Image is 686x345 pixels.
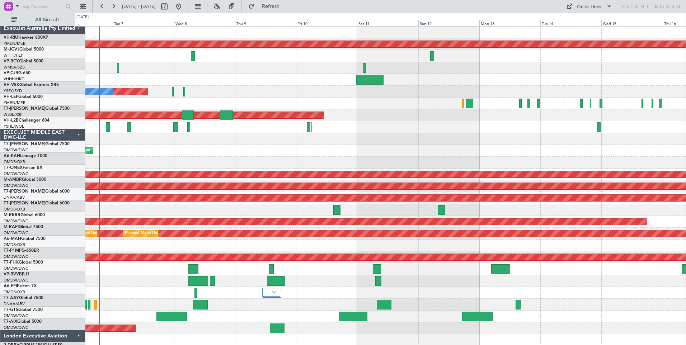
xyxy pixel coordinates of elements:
button: Quick Links [563,1,616,12]
div: Wed 8 [174,20,235,26]
a: T7-AAYGlobal 7500 [4,296,43,300]
span: M-AMBR [4,178,22,182]
button: Refresh [245,1,288,12]
a: A6-KAHLineage 1000 [4,154,47,158]
span: Refresh [256,4,286,9]
a: OMDW/DWC [4,278,28,283]
span: VH-VSK [4,83,19,87]
a: WIHH/HLP [4,53,23,58]
span: T7-[PERSON_NAME] [4,142,45,146]
a: OMDW/DWC [4,325,28,330]
a: A6-EFIFalcon 7X [4,284,37,288]
span: T7-P1MP [4,249,22,253]
span: VH-LEP [4,95,18,99]
a: M-RRRRGlobal 6000 [4,213,45,217]
span: VP-BVV [4,272,19,277]
span: T7-[PERSON_NAME] [4,189,45,194]
span: M-RRRR [4,213,20,217]
span: M-RAFI [4,225,19,229]
a: VH-LEPGlobal 6000 [4,95,43,99]
a: VH-L2BChallenger 604 [4,118,50,123]
a: OMDW/DWC [4,313,28,318]
span: VH-RIU [4,36,18,40]
a: VP-CJRG-650 [4,71,30,75]
a: T7-[PERSON_NAME]Global 6000 [4,201,70,205]
a: YMEN/MEB [4,100,25,105]
div: Fri 10 [296,20,357,26]
a: T7-AIXGlobal 5000 [4,320,42,324]
a: T7-GTSGlobal 7500 [4,308,43,312]
span: A6-EFI [4,284,17,288]
a: T7-[PERSON_NAME]Global 7500 [4,107,70,111]
a: OMDB/DXB [4,289,25,295]
a: VH-VSKGlobal Express XRS [4,83,59,87]
span: T7-AAY [4,296,19,300]
a: DNAA/ABV [4,195,25,200]
a: YMEN/MEB [4,41,25,46]
span: A6-KAH [4,154,20,158]
span: T7-ONEX [4,166,23,170]
div: Thu 9 [235,20,296,26]
a: WSSL/XSP [4,112,23,117]
a: OMDW/DWC [4,230,28,236]
div: Sat 11 [357,20,418,26]
a: T7-FHXGlobal 5000 [4,260,43,265]
div: Mon 13 [479,20,540,26]
a: T7-ONEXFalcon 8X [4,166,42,170]
a: VH-RIUHawker 800XP [4,36,48,40]
div: Quick Links [577,4,601,11]
div: [DATE] [76,14,89,20]
a: T7-[PERSON_NAME]Global 6000 [4,189,70,194]
span: T7-AIX [4,320,17,324]
a: OMDW/DWC [4,171,28,176]
a: OMDB/DXB [4,159,25,165]
a: OMDW/DWC [4,254,28,259]
span: T7-GTS [4,308,18,312]
div: Tue 14 [540,20,601,26]
a: YSSY/SYD [4,88,22,94]
span: [DATE] - [DATE] [122,3,156,10]
a: OMDB/DXB [4,242,25,247]
div: Wed 15 [601,20,662,26]
a: OMDW/DWC [4,218,28,224]
span: T7-[PERSON_NAME] [4,107,45,111]
span: T7-FHX [4,260,19,265]
a: M-AMBRGlobal 5000 [4,178,46,182]
a: WMSA/SZB [4,65,25,70]
a: M-JGVJGlobal 5000 [4,47,44,52]
img: arrow-gray.svg [272,291,276,294]
a: VP-BVVBBJ1 [4,272,29,277]
span: M-JGVJ [4,47,19,52]
input: Trip Number [22,1,63,12]
a: VHHH/HKG [4,76,25,82]
a: OMDW/DWC [4,147,28,153]
a: YSHL/WOL [4,124,24,129]
span: VP-CJR [4,71,18,75]
a: M-RAFIGlobal 7500 [4,225,43,229]
span: T7-[PERSON_NAME] [4,201,45,205]
a: OMDW/DWC [4,183,28,188]
a: A6-MAHGlobal 7500 [4,237,46,241]
div: Tue 7 [113,20,174,26]
span: VP-BCY [4,59,19,63]
a: DNAA/ABV [4,301,25,307]
div: Mon 6 [52,20,113,26]
div: Planned Maint Dubai (Al Maktoum Intl) [125,228,196,239]
a: OMDW/DWC [4,266,28,271]
a: T7-P1MPG-650ER [4,249,39,253]
div: Sun 12 [418,20,479,26]
a: VP-BCYGlobal 5000 [4,59,43,63]
span: All Aircraft [19,17,76,22]
a: T7-[PERSON_NAME]Global 7500 [4,142,70,146]
span: A6-MAH [4,237,21,241]
button: All Aircraft [8,14,78,25]
span: VH-L2B [4,118,19,123]
a: OMDB/DXB [4,207,25,212]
